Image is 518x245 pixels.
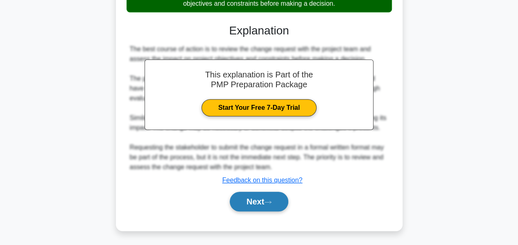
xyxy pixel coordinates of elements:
[230,192,288,211] button: Next
[201,99,317,116] a: Start Your Free 7-Day Trial
[131,24,387,38] h3: Explanation
[130,44,389,172] div: The best course of action is to review the change request with the project team and assess the im...
[222,177,303,184] a: Feedback on this question?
